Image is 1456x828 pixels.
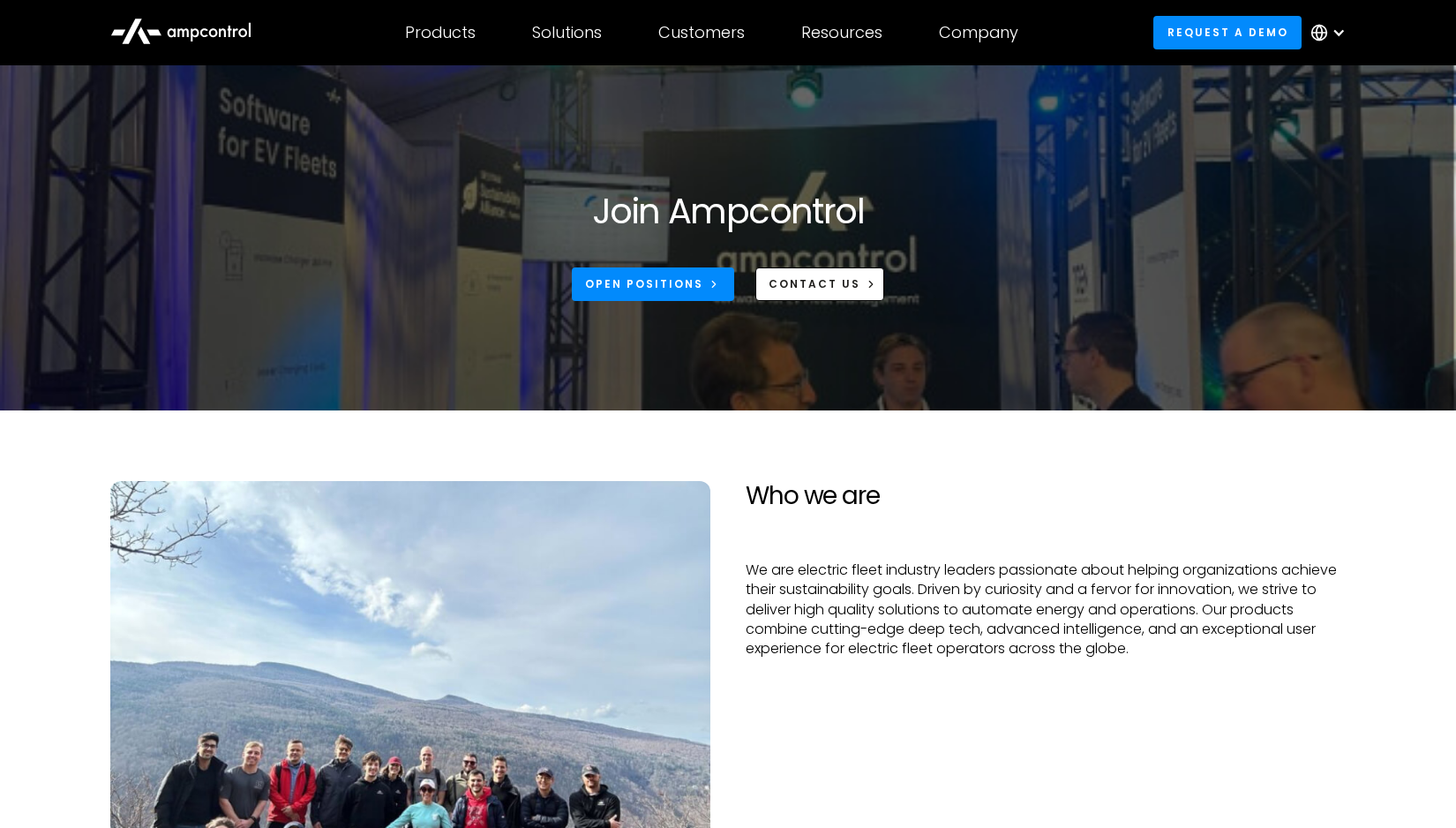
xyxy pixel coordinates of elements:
[658,23,745,42] div: Customers
[532,23,602,42] div: Solutions
[769,276,860,292] div: CONTACT US
[746,481,1346,511] h2: Who we are
[755,267,885,300] a: CONTACT US
[585,276,703,292] div: Open Positions
[1153,16,1302,49] a: Request a demo
[572,267,734,300] a: Open Positions
[939,23,1018,42] div: Company
[405,23,476,42] div: Products
[592,190,864,232] h1: Join Ampcontrol
[746,561,1346,659] p: We are electric fleet industry leaders passionate about helping organizations achieve their susta...
[801,23,882,42] div: Resources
